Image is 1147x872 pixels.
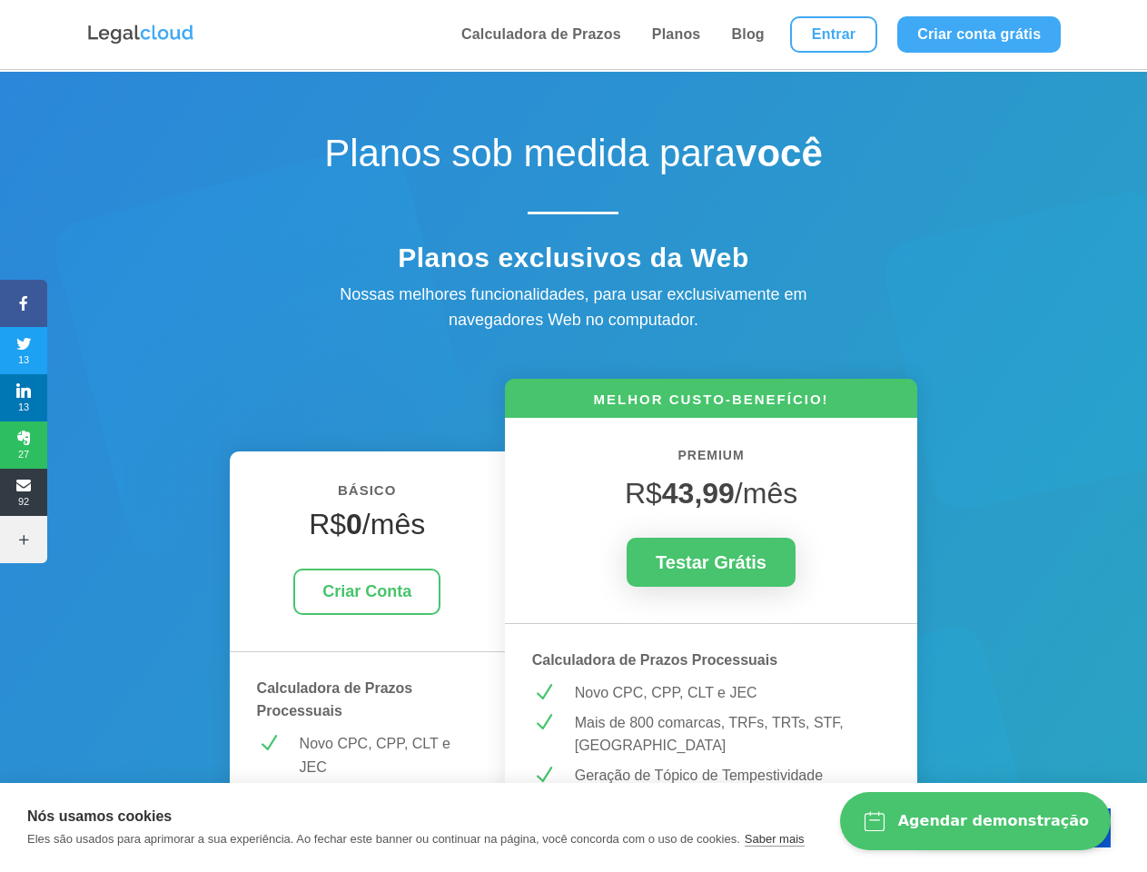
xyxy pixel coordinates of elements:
[736,132,823,174] strong: você
[532,681,555,704] span: N
[86,23,195,46] img: Logo da Legalcloud
[532,711,555,734] span: N
[532,764,555,787] span: N
[257,507,478,550] h4: R$ /mês
[575,681,891,705] p: Novo CPC, CPP, CLT e JEC
[346,508,362,540] strong: 0
[255,131,891,185] h1: Planos sob medida para
[27,808,172,824] strong: Nós usamos cookies
[257,680,413,719] strong: Calculadora de Prazos Processuais
[300,732,478,778] p: Novo CPC, CPP, CLT e JEC
[532,652,777,668] strong: Calculadora de Prazos Processuais
[532,445,891,476] h6: PREMIUM
[790,16,877,53] a: Entrar
[301,282,845,334] div: Nossas melhores funcionalidades, para usar exclusivamente em navegadores Web no computador.
[505,390,918,418] h6: MELHOR CUSTO-BENEFÍCIO!
[575,764,891,788] p: Geração de Tópico de Tempestividade
[255,242,891,283] h4: Planos exclusivos da Web
[897,16,1061,53] a: Criar conta grátis
[745,832,805,847] a: Saber mais
[662,477,735,510] strong: 43,99
[257,479,478,511] h6: BÁSICO
[293,569,440,615] a: Criar Conta
[575,711,891,758] p: Mais de 800 comarcas, TRFs, TRTs, STF, [GEOGRAPHIC_DATA]
[625,477,797,510] span: R$ /mês
[257,732,280,755] span: N
[27,832,740,846] p: Eles são usados para aprimorar a sua experiência. Ao fechar este banner ou continuar na página, v...
[627,538,796,587] a: Testar Grátis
